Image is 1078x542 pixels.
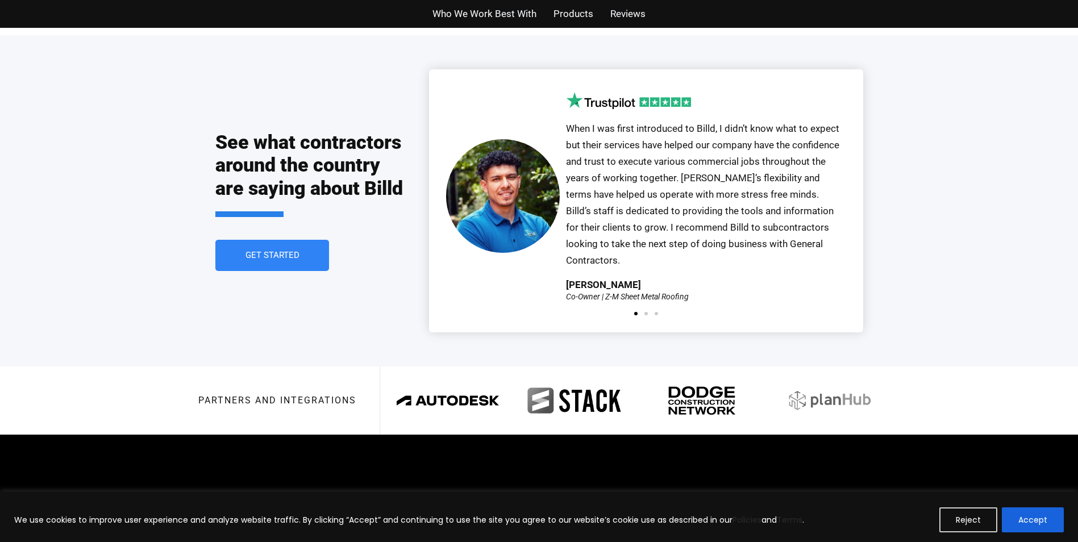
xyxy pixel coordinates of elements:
span: Go to slide 2 [644,312,648,315]
span: When I was first introduced to Billd, I didn’t know what to expect but their services have helped... [566,123,839,265]
div: Co-Owner | Z-M Sheet Metal Roofing [566,293,689,301]
button: Accept [1002,507,1064,532]
div: [PERSON_NAME] [566,280,641,290]
a: Policies [732,514,761,526]
button: Reject [939,507,997,532]
a: Terms [777,514,802,526]
a: Who We Work Best With [432,6,536,22]
a: Products [553,6,593,22]
div: 1 / 3 [446,92,846,300]
span: Go to slide 1 [634,312,638,315]
a: Get Started [215,240,329,271]
h2: See what contractors around the country are saying about Billd [215,131,406,217]
span: Go to slide 3 [655,312,658,315]
a: Reviews [610,6,646,22]
span: Get Started [245,251,299,260]
p: We use cookies to improve user experience and analyze website traffic. By clicking “Accept” and c... [14,513,804,527]
h3: Partners and integrations [198,396,356,405]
